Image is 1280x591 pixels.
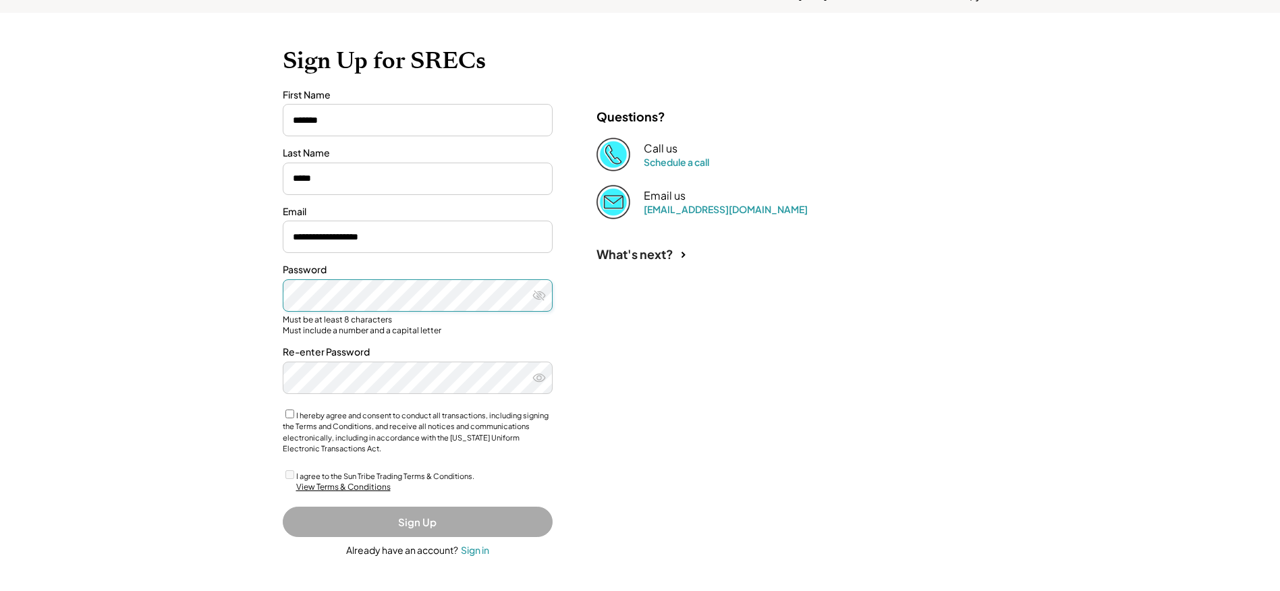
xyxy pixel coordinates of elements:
[644,189,686,203] div: Email us
[596,185,630,219] img: Email%202%403x.png
[644,203,808,215] a: [EMAIL_ADDRESS][DOMAIN_NAME]
[644,142,677,156] div: Call us
[596,138,630,171] img: Phone%20copy%403x.png
[283,411,549,453] label: I hereby agree and consent to conduct all transactions, including signing the Terms and Condition...
[346,544,458,557] div: Already have an account?
[296,472,474,480] label: I agree to the Sun Tribe Trading Terms & Conditions.
[644,156,709,168] a: Schedule a call
[296,482,391,493] div: View Terms & Conditions
[283,205,553,219] div: Email
[283,314,553,335] div: Must be at least 8 characters Must include a number and a capital letter
[461,544,489,556] div: Sign in
[596,109,665,124] div: Questions?
[283,507,553,537] button: Sign Up
[283,146,553,160] div: Last Name
[283,345,553,359] div: Re-enter Password
[283,88,553,102] div: First Name
[283,47,998,75] h1: Sign Up for SRECs
[283,263,553,277] div: Password
[596,246,673,262] div: What's next?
